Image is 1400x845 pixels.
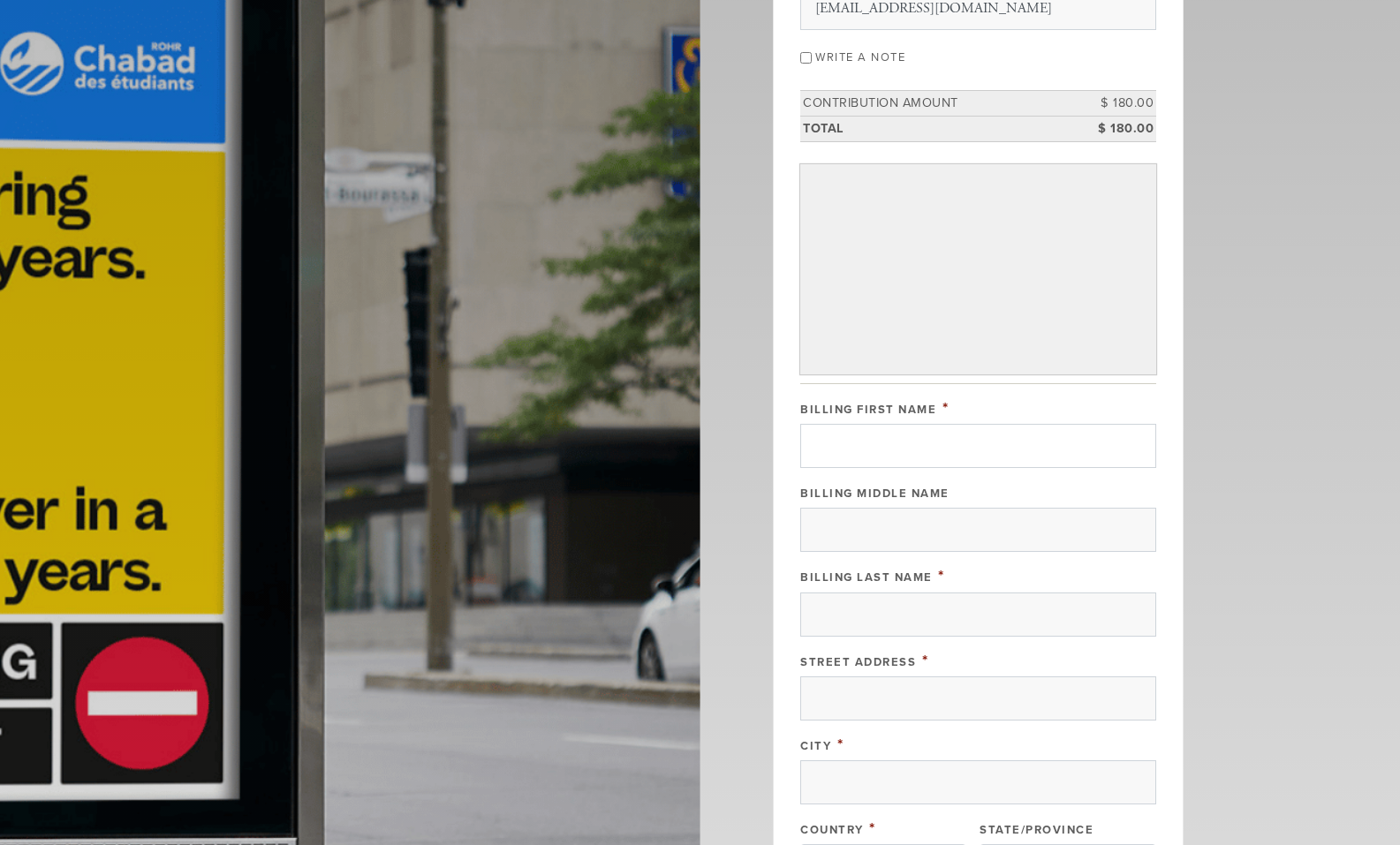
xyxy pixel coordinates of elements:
label: Street Address [800,655,916,669]
span: This field is required. [942,398,950,418]
label: State/Province [980,823,1094,837]
label: Write a note [815,50,905,64]
td: Contribution Amount [800,91,1077,117]
td: $ 180.00 [1077,91,1156,117]
iframe: Secure payment input frame [805,169,1152,370]
td: $ 180.00 [1077,116,1156,141]
label: Billing Middle Name [800,487,950,501]
label: City [800,739,831,753]
span: This field is required. [837,735,844,754]
span: This field is required. [938,566,945,585]
label: Billing First Name [800,403,936,417]
span: This field is required. [922,651,929,670]
td: Total [800,116,1077,141]
label: Billing Last Name [800,570,933,585]
label: Country [800,823,864,837]
span: This field is required. [869,819,876,838]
